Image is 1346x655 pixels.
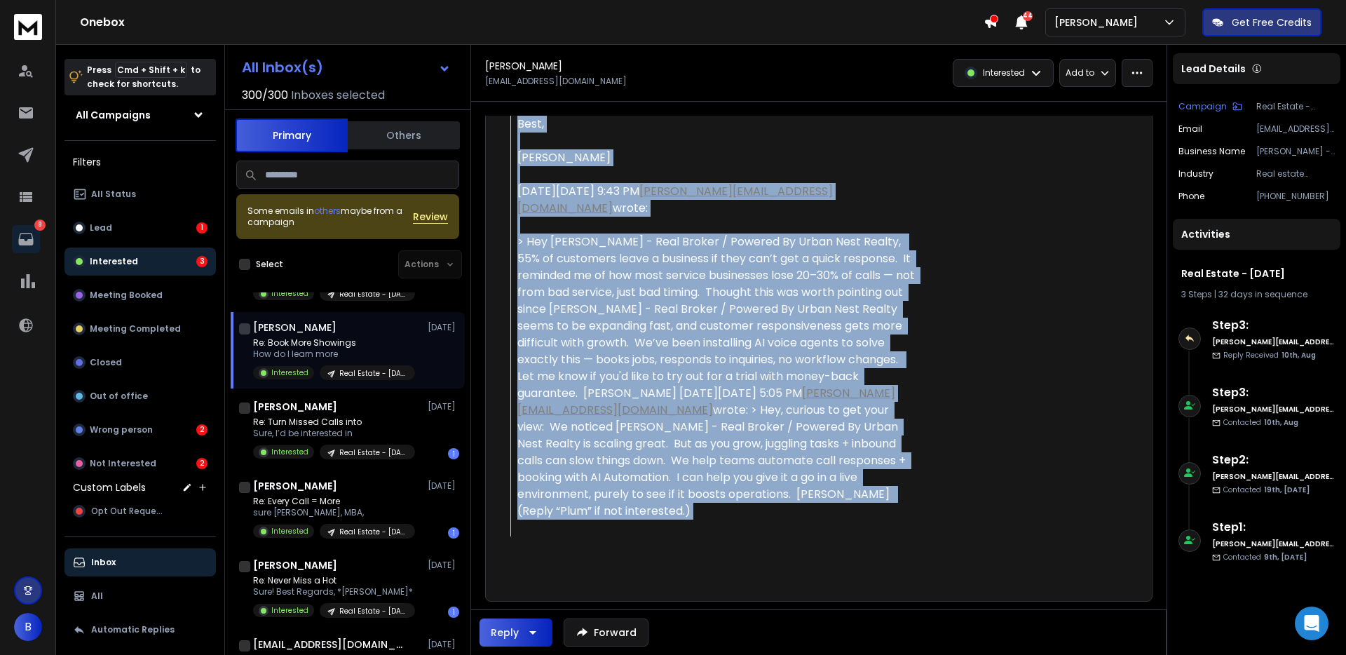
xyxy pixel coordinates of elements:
[1264,485,1310,495] span: 19th, [DATE]
[448,607,459,618] div: 1
[1178,101,1242,112] button: Campaign
[1256,123,1335,135] p: [EMAIL_ADDRESS][DOMAIN_NAME]
[1212,471,1335,482] h6: [PERSON_NAME][EMAIL_ADDRESS][DOMAIN_NAME]
[64,281,216,309] button: Meeting Booked
[253,496,415,507] p: Re: Every Call = More
[1212,452,1335,468] h6: Step 2 :
[91,557,116,568] p: Inbox
[428,322,459,333] p: [DATE]
[91,506,165,517] span: Opt Out Request
[64,248,216,276] button: Interested3
[1181,288,1212,300] span: 3 Steps
[428,480,459,492] p: [DATE]
[90,256,138,267] p: Interested
[1212,539,1335,549] h6: [PERSON_NAME][EMAIL_ADDRESS][DOMAIN_NAME]
[291,87,385,104] h3: Inboxes selected
[1212,317,1335,334] h6: Step 3 :
[242,60,323,74] h1: All Inbox(s)
[1212,404,1335,414] h6: [PERSON_NAME][EMAIL_ADDRESS][DOMAIN_NAME]
[428,639,459,650] p: [DATE]
[517,385,895,418] a: [PERSON_NAME][EMAIL_ADDRESS][DOMAIN_NAME]
[253,428,415,439] p: Sure, I’d be interested in
[1178,146,1245,157] p: Business Name
[339,289,407,299] p: Real Estate - [DATE]
[253,637,407,651] h1: [EMAIL_ADDRESS][DOMAIN_NAME]
[339,527,407,537] p: Real Estate - [DATE]
[480,619,552,647] button: Reply
[64,450,216,478] button: Not Interested2
[564,619,648,647] button: Forward
[253,417,415,428] p: Re: Turn Missed Calls into
[90,458,156,469] p: Not Interested
[196,458,208,469] div: 2
[90,357,122,368] p: Closed
[90,391,148,402] p: Out of office
[1232,15,1312,29] p: Get Free Credits
[87,63,200,91] p: Press to check for shortcuts.
[64,497,216,525] button: Opt Out Request
[253,337,415,349] p: Re: Book More Showings
[485,59,562,73] h1: [PERSON_NAME]
[1223,552,1307,562] p: Contacted
[1181,289,1332,300] div: |
[90,222,112,234] p: Lead
[247,205,413,228] div: Some emails in maybe from a campaign
[428,401,459,412] p: [DATE]
[517,183,833,216] a: [PERSON_NAME][EMAIL_ADDRESS][DOMAIN_NAME]
[1256,146,1335,157] p: [PERSON_NAME] - Real Broker / Powered By Urban Nest Realty
[76,108,151,122] h1: All Campaigns
[1181,266,1332,281] h1: Real Estate - [DATE]
[90,290,163,301] p: Meeting Booked
[64,582,216,610] button: All
[64,152,216,172] h3: Filters
[271,367,308,378] p: Interested
[1066,67,1094,79] p: Add to
[271,605,308,616] p: Interested
[1178,168,1214,180] p: Industry
[253,558,337,572] h1: [PERSON_NAME]
[253,507,415,518] p: sure [PERSON_NAME], MBA,
[339,368,407,379] p: Real Estate - [DATE]
[1212,384,1335,401] h6: Step 3 :
[1282,350,1316,360] span: 10th, Aug
[1212,337,1335,347] h6: [PERSON_NAME][EMAIL_ADDRESS][DOMAIN_NAME]
[1218,288,1307,300] span: 32 days in sequence
[14,14,42,40] img: logo
[64,548,216,576] button: Inbox
[14,613,42,641] button: B
[1256,101,1335,112] p: Real Estate - [DATE]
[1264,552,1307,562] span: 9th, [DATE]
[91,189,136,200] p: All Status
[271,526,308,536] p: Interested
[1223,417,1298,428] p: Contacted
[115,62,187,78] span: Cmd + Shift + k
[1212,519,1335,536] h6: Step 1 :
[1223,350,1316,360] p: Reply Received
[90,323,181,335] p: Meeting Completed
[413,210,448,224] span: Review
[1054,15,1143,29] p: [PERSON_NAME]
[1023,11,1033,21] span: 44
[196,222,208,234] div: 1
[1178,191,1204,202] p: Phone
[1173,219,1340,250] div: Activities
[91,590,103,602] p: All
[1202,8,1321,36] button: Get Free Credits
[236,119,348,152] button: Primary
[90,424,153,435] p: Wrong person
[339,606,407,616] p: Real Estate - [DATE]
[196,424,208,435] div: 2
[231,53,462,81] button: All Inbox(s)
[339,447,407,458] p: Real Estate - [DATE]
[12,225,40,253] a: 8
[256,259,283,270] label: Select
[253,400,337,414] h1: [PERSON_NAME]
[314,205,341,217] span: others
[73,480,146,494] h3: Custom Labels
[196,256,208,267] div: 3
[80,14,984,31] h1: Onebox
[485,76,627,87] p: [EMAIL_ADDRESS][DOMAIN_NAME]
[271,288,308,299] p: Interested
[1223,485,1310,495] p: Contacted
